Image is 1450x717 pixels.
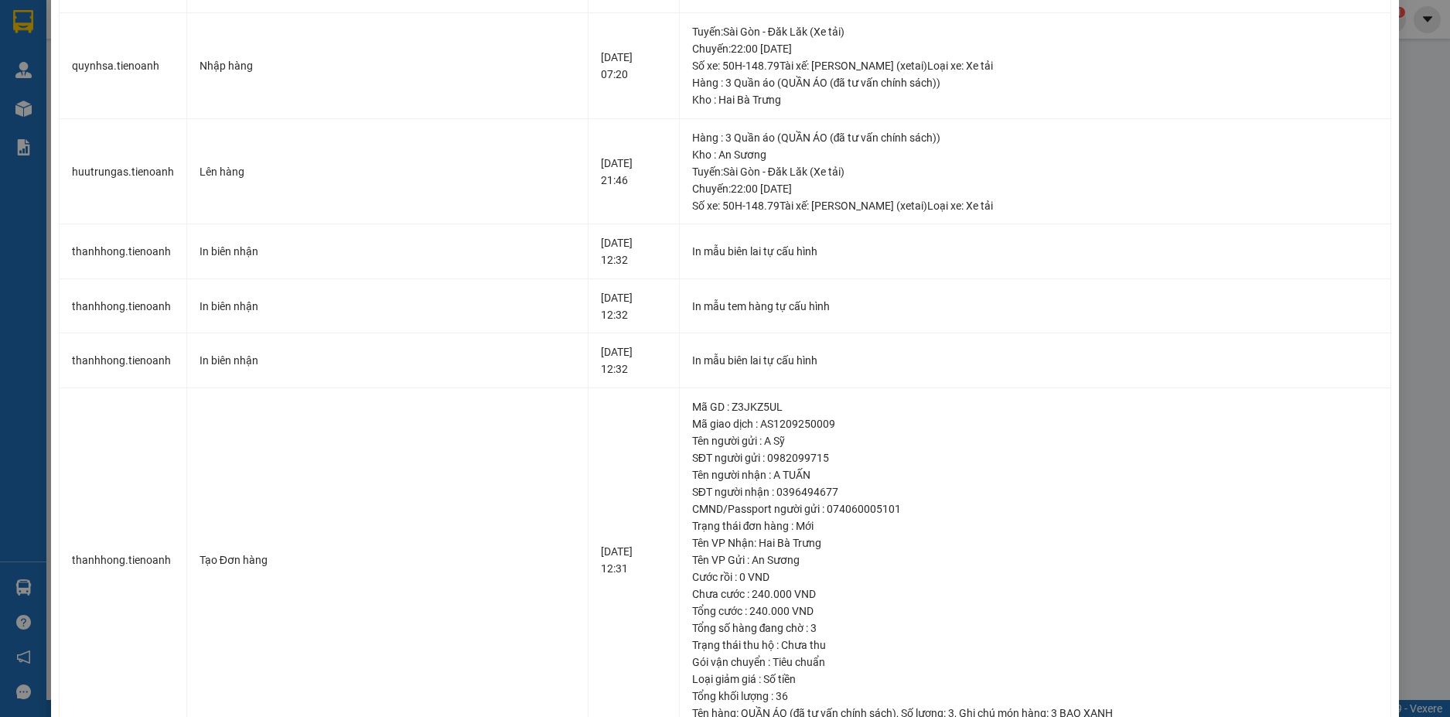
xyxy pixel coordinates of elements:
[118,87,171,95] span: ĐT: 0935371718
[200,551,575,568] div: Tạo Đơn hàng
[200,57,575,74] div: Nhập hàng
[58,9,217,23] span: CTY TNHH DLVT TIẾN OANH
[692,74,1379,91] div: Hàng : 3 Quần áo (QUẦN ÁO (đã tư vấn chính sách))
[692,298,1379,315] div: In mẫu tem hàng tự cấu hình
[60,333,187,388] td: thanhhong.tienoanh
[200,243,575,260] div: In biên nhận
[601,234,667,268] div: [DATE] 12:32
[692,483,1379,500] div: SĐT người nhận : 0396494677
[60,26,213,36] strong: NHẬN HÀNG NHANH - GIAO TỐC HÀNH
[692,568,1379,586] div: Cước rồi : 0 VND
[118,72,223,80] span: ĐC: [STREET_ADDRESS] BMT
[60,279,187,334] td: thanhhong.tienoanh
[200,352,575,369] div: In biên nhận
[6,57,69,65] span: VP Gửi: An Sương
[692,91,1379,108] div: Kho : Hai Bà Trưng
[118,57,197,65] span: VP Nhận: Hai Bà Trưng
[692,146,1379,163] div: Kho : An Sương
[692,534,1379,551] div: Tên VP Nhận: Hai Bà Trưng
[692,688,1379,705] div: Tổng khối lượng : 36
[692,586,1379,603] div: Chưa cước : 240.000 VND
[200,163,575,180] div: Lên hàng
[601,343,667,377] div: [DATE] 12:32
[692,671,1379,688] div: Loại giảm giá : Số tiền
[601,543,667,577] div: [DATE] 12:31
[692,637,1379,654] div: Trạng thái thu hộ : Chưa thu
[692,654,1379,671] div: Gói vận chuyển : Tiêu chuẩn
[692,23,1379,74] div: Tuyến : Sài Gòn - Đăk Lăk (Xe tải) Chuyến: 22:00 [DATE] Số xe: 50H-148.79 Tài xế: [PERSON_NAME] (...
[692,466,1379,483] div: Tên người nhận : A TUẤN
[692,517,1379,534] div: Trạng thái đơn hàng : Mới
[601,289,667,323] div: [DATE] 12:32
[6,10,45,49] img: logo
[692,500,1379,517] div: CMND/Passport người gửi : 074060005101
[692,163,1379,214] div: Tuyến : Sài Gòn - Đăk Lăk (Xe tải) Chuyến: 22:00 [DATE] Số xe: 50H-148.79 Tài xế: [PERSON_NAME] (...
[692,551,1379,568] div: Tên VP Gửi : An Sương
[6,68,101,84] span: ĐC: B459 QL1A, PĐông [GEOGRAPHIC_DATA], Q12
[692,603,1379,620] div: Tổng cước : 240.000 VND
[33,101,199,113] span: ----------------------------------------------
[692,352,1379,369] div: In mẫu biên lai tự cấu hình
[692,129,1379,146] div: Hàng : 3 Quần áo (QUẦN ÁO (đã tư vấn chính sách))
[70,115,162,127] span: GỬI KHÁCH HÀNG
[692,243,1379,260] div: In mẫu biên lai tự cấu hình
[104,38,170,50] strong: 1900 633 614
[60,224,187,279] td: thanhhong.tienoanh
[692,398,1379,415] div: Mã GD : Z3JKZ5UL
[692,415,1379,432] div: Mã giao dịch : AS1209250009
[601,155,667,189] div: [DATE] 21:46
[692,620,1379,637] div: Tổng số hàng đang chờ : 3
[692,432,1379,449] div: Tên người gửi : A Sỹ
[60,13,187,119] td: quynhsa.tienoanh
[60,119,187,225] td: huutrungas.tienoanh
[692,449,1379,466] div: SĐT người gửi : 0982099715
[601,49,667,83] div: [DATE] 07:20
[6,87,57,95] span: ĐT:0935881992
[200,298,575,315] div: In biên nhận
